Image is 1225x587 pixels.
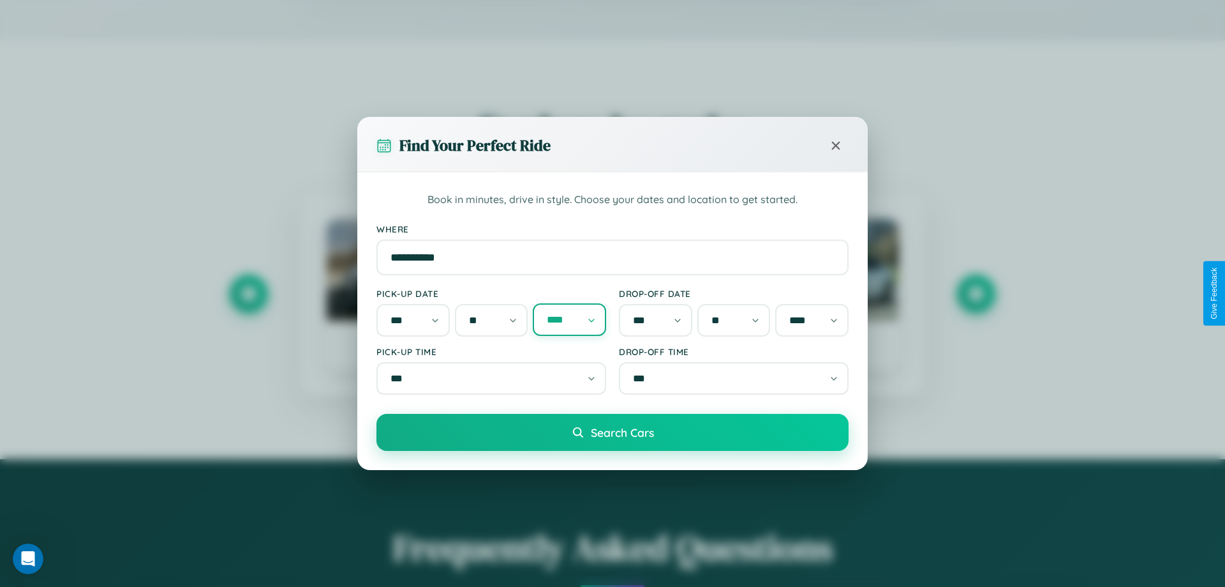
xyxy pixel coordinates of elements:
[619,288,849,299] label: Drop-off Date
[591,425,654,439] span: Search Cars
[376,224,849,234] label: Where
[376,192,849,208] p: Book in minutes, drive in style. Choose your dates and location to get started.
[619,346,849,357] label: Drop-off Time
[376,346,606,357] label: Pick-up Time
[376,288,606,299] label: Pick-up Date
[399,135,551,156] h3: Find Your Perfect Ride
[376,414,849,451] button: Search Cars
